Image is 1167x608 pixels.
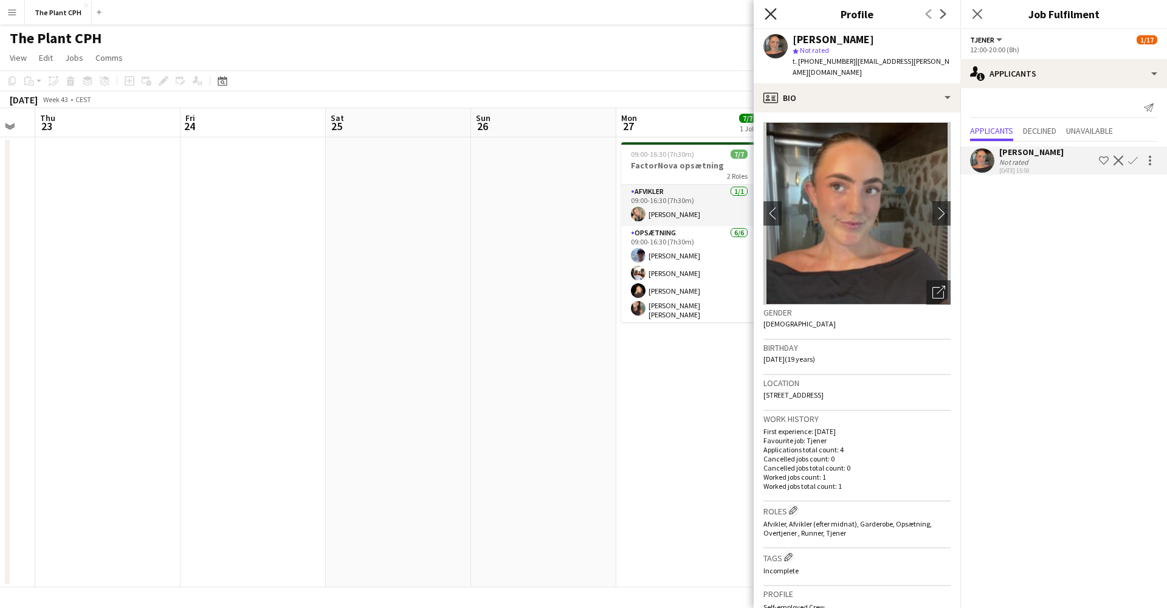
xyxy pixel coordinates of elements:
span: Not rated [800,46,829,55]
span: Declined [1023,126,1056,135]
span: [DEMOGRAPHIC_DATA] [763,319,836,328]
span: 7/7 [739,114,756,123]
span: Jobs [65,52,83,63]
span: Week 43 [40,95,71,104]
h1: The Plant CPH [10,29,102,47]
a: Jobs [60,50,88,66]
span: t. [PHONE_NUMBER] [793,57,856,66]
app-card-role: Opsætning6/609:00-16:30 (7h30m)[PERSON_NAME][PERSON_NAME][PERSON_NAME][PERSON_NAME] [PERSON_NAME] [621,226,757,359]
span: 1/17 [1137,35,1157,44]
span: Unavailable [1066,126,1113,135]
button: The Plant CPH [25,1,92,24]
span: 23 [38,119,55,133]
h3: Gender [763,307,951,318]
span: 7/7 [731,150,748,159]
span: [DATE] (19 years) [763,354,815,364]
p: Incomplete [763,566,951,575]
span: 26 [474,119,491,133]
p: Applications total count: 4 [763,445,951,454]
p: Worked jobs count: 1 [763,472,951,482]
h3: Work history [763,413,951,424]
span: Thu [40,112,55,123]
span: | [EMAIL_ADDRESS][PERSON_NAME][DOMAIN_NAME] [793,57,949,77]
div: 12:00-20:00 (8h) [970,45,1157,54]
span: Sun [476,112,491,123]
h3: FactorNova opsætning [621,160,757,171]
app-card-role: Afvikler1/109:00-16:30 (7h30m)[PERSON_NAME] [621,185,757,226]
div: [PERSON_NAME] [999,147,1064,157]
p: First experience: [DATE] [763,427,951,436]
span: Sat [331,112,344,123]
div: Not rated [999,157,1031,167]
span: 27 [619,119,637,133]
div: [DATE] 15:50 [999,167,1064,174]
span: 25 [329,119,344,133]
a: Comms [91,50,128,66]
span: Afvikler, Afvikler (efter midnat), Garderobe, Opsætning, Overtjener , Runner, Tjener [763,519,932,537]
span: [STREET_ADDRESS] [763,390,824,399]
div: 1 Job [740,124,756,133]
span: Edit [39,52,53,63]
div: Bio [754,83,960,112]
h3: Tags [763,551,951,564]
h3: Roles [763,504,951,517]
button: Tjener [970,35,1004,44]
h3: Profile [763,589,951,599]
p: Worked jobs total count: 1 [763,482,951,491]
p: Cancelled jobs total count: 0 [763,463,951,472]
div: Open photos pop-in [926,280,951,305]
div: [DATE] [10,94,38,106]
span: Applicants [970,126,1013,135]
span: Tjener [970,35,994,44]
h3: Birthday [763,342,951,353]
span: Mon [621,112,637,123]
p: Cancelled jobs count: 0 [763,454,951,463]
span: 24 [184,119,195,133]
app-job-card: 09:00-16:30 (7h30m)7/7FactorNova opsætning2 RolesAfvikler1/109:00-16:30 (7h30m)[PERSON_NAME]Opsæt... [621,142,757,322]
p: Favourite job: Tjener [763,436,951,445]
span: Comms [95,52,123,63]
span: Fri [185,112,195,123]
span: 2 Roles [727,171,748,181]
img: Crew avatar or photo [763,122,951,305]
a: Edit [34,50,58,66]
h3: Profile [754,6,960,22]
div: [PERSON_NAME] [793,34,874,45]
h3: Location [763,378,951,389]
div: Applicants [960,59,1167,88]
div: CEST [75,95,91,104]
a: View [5,50,32,66]
h3: Job Fulfilment [960,6,1167,22]
span: 09:00-16:30 (7h30m) [631,150,694,159]
span: View [10,52,27,63]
